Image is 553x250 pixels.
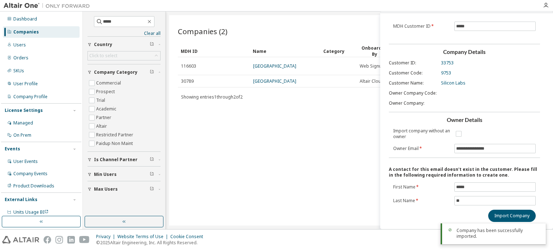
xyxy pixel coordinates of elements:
button: Max Users [87,181,161,197]
span: 116603 [181,63,196,69]
div: Managed [13,120,33,126]
button: Is Channel Partner [87,152,161,168]
span: Companies (2) [178,26,228,36]
span: Customer Name : [389,80,424,86]
label: Owner Email [393,146,450,151]
img: Altair One [4,2,94,9]
div: Website Terms of Use [117,234,170,240]
img: youtube.svg [79,236,90,244]
img: instagram.svg [55,236,63,244]
span: Units Usage BI [13,209,49,215]
span: Country [94,42,112,47]
span: Clear filter [150,42,154,47]
a: [GEOGRAPHIC_DATA] [253,63,296,69]
span: Web Signup [360,63,385,69]
label: Import company without an owner [393,128,450,140]
img: altair_logo.svg [2,236,39,244]
span: 9753 [441,70,451,76]
div: Cookie Consent [170,234,207,240]
div: Click to select [89,53,117,59]
div: Company Events [13,171,48,177]
label: MDH Customer ID [393,23,450,29]
label: Commercial [96,79,122,87]
div: Company Profile [13,94,48,100]
span: Showing entries 1 through 2 of 2 [181,94,243,100]
p: © 2025 Altair Engineering, Inc. All Rights Reserved. [96,240,207,246]
img: linkedin.svg [67,236,75,244]
h3: Owner Details [389,117,540,124]
label: Altair [96,122,108,131]
div: Orders [13,55,28,61]
button: Import Company [488,210,536,222]
div: Name [253,45,318,57]
span: Silicon Labs [441,80,466,86]
div: User Profile [13,81,38,87]
span: Max Users [94,186,118,192]
label: Prospect [96,87,116,96]
div: MDH ID [181,45,247,57]
span: Clear filter [150,69,154,75]
div: SKUs [13,68,24,74]
div: On Prem [13,132,31,138]
button: Min Users [87,167,161,182]
div: Users [13,42,26,48]
label: First Name [393,184,450,190]
span: Owner Company Code : [389,90,437,96]
span: Clear filter [150,172,154,177]
a: [GEOGRAPHIC_DATA] [253,78,296,84]
span: Customer Code : [389,70,423,76]
span: Company Category [94,69,138,75]
span: Customer ID : [389,60,416,66]
label: Trial [96,96,107,105]
div: External Links [5,197,37,203]
span: 30789 [181,78,194,84]
button: Company Category [87,64,161,80]
div: License Settings [5,108,43,113]
div: Privacy [96,234,117,240]
label: Partner [96,113,113,122]
span: Min Users [94,172,117,177]
button: Country [87,37,161,53]
span: Owner Company : [389,100,424,106]
div: Companies [13,29,39,35]
div: Click to select [88,51,160,60]
div: Dashboard [13,16,37,22]
img: facebook.svg [44,236,51,244]
label: Restricted Partner [96,131,135,139]
div: Onboarded By [359,45,390,57]
h3: Company Details [389,49,540,56]
span: Is Channel Partner [94,157,138,163]
label: Academic [96,105,118,113]
span: Altair Cloud [360,78,384,84]
span: 33753 [441,60,454,66]
div: A contact for this email doesn't exist in the customer. Please fill in the following required inf... [389,167,540,178]
a: Clear all [87,31,161,36]
div: User Events [13,159,38,164]
label: Last Name [393,198,450,204]
div: Category [323,45,354,57]
div: Company has been successfully imported. [457,228,540,239]
span: Clear filter [150,157,154,163]
div: Product Downloads [13,183,54,189]
span: Clear filter [150,186,154,192]
div: Events [5,146,20,152]
label: Paidup Non Maint [96,139,134,148]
